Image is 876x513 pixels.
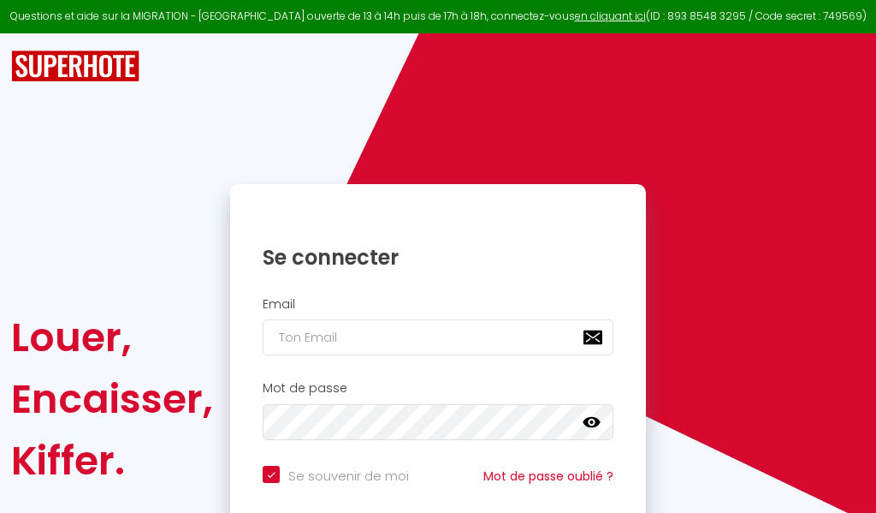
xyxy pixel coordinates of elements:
div: Encaisser, [11,368,213,430]
input: Ton Email [263,319,613,355]
img: SuperHote logo [11,51,139,82]
a: en cliquant ici [575,9,646,23]
div: Louer, [11,307,213,368]
h2: Email [263,297,613,312]
h1: Se connecter [263,244,613,271]
div: Kiffer. [11,430,213,492]
a: Mot de passe oublié ? [483,468,613,485]
h2: Mot de passe [263,381,613,396]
